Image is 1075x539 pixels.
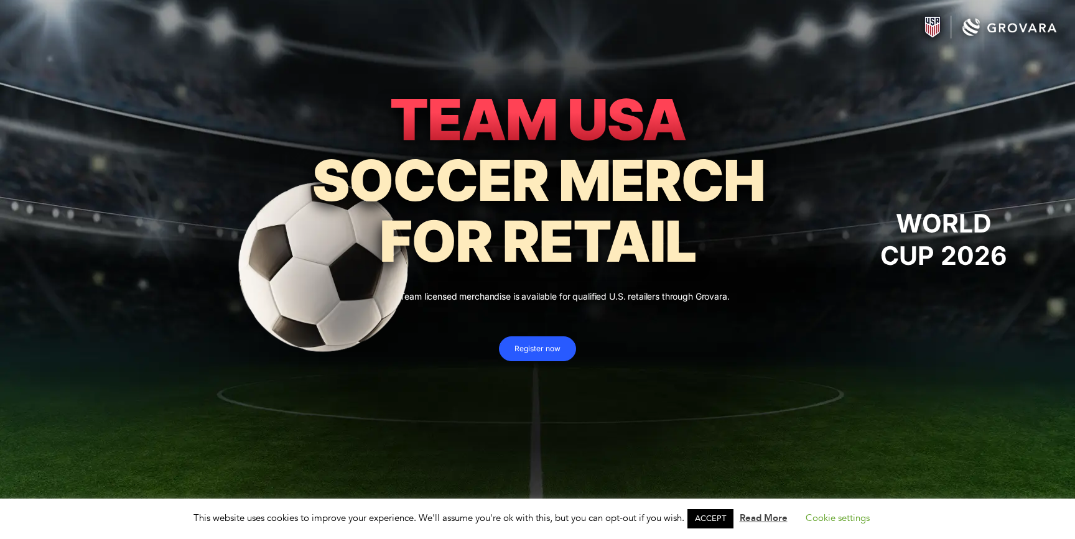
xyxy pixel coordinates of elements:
[740,512,788,524] a: Read More
[193,512,882,524] span: This website uses cookies to improve your experience. We'll assume you're ok with this, but you c...
[687,509,733,528] a: ACCEPT
[32,493,1043,511] h5: *Inventory is limited and approvals are granted case by case.
[866,207,1021,272] h2: WORLD CUP 2026
[12,287,1063,305] p: U.S. National Team licensed merchandise is available for qualified U.S. retailers through Grovara.
[806,512,870,524] a: Cookie settings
